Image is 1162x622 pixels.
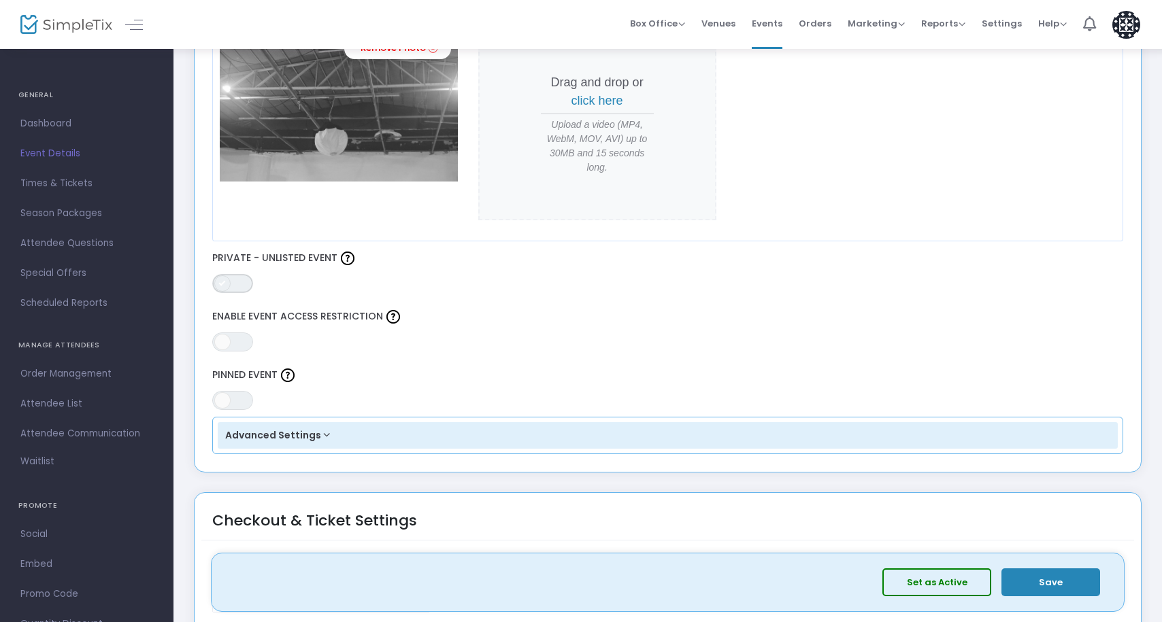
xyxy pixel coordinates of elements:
[20,555,153,573] span: Embed
[218,422,1118,449] button: Advanced Settings
[20,235,153,252] span: Attendee Questions
[20,455,54,468] span: Waitlist
[18,492,155,519] h4: PROMOTE
[20,365,153,383] span: Order Management
[982,6,1022,41] span: Settings
[212,307,1124,327] label: Enable Event Access Restriction
[630,17,685,30] span: Box Office
[18,332,155,359] h4: MANAGE ATTENDEES
[701,6,735,41] span: Venues
[341,252,354,265] img: question-mark
[20,264,153,282] span: Special Offers
[921,17,965,30] span: Reports
[20,395,153,413] span: Attendee List
[20,294,153,312] span: Scheduled Reports
[20,425,153,443] span: Attendee Communication
[571,94,623,107] span: click here
[18,82,155,109] h4: GENERAL
[541,73,654,110] p: Drag and drop or
[20,585,153,603] span: Promo Code
[212,365,1124,385] label: Pinned Event
[386,310,400,324] img: question-mark
[212,509,417,549] div: Checkout & Ticket Settings
[20,115,153,133] span: Dashboard
[212,248,1124,269] label: Private - Unlisted Event
[1038,17,1067,30] span: Help
[220,31,458,181] img: 638960692066549028.png
[20,205,153,222] span: Season Packages
[848,17,905,30] span: Marketing
[882,568,991,596] button: Set as Active
[541,118,654,175] span: Upload a video (MP4, WebM, MOV, AVI) up to 30MB and 15 seconds long.
[20,175,153,192] span: Times & Tickets
[752,6,782,41] span: Events
[20,525,153,543] span: Social
[205,557,1130,585] label: Sales Tax
[1001,568,1100,596] button: Save
[281,368,295,382] img: question-mark
[20,145,153,162] span: Event Details
[799,6,831,41] span: Orders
